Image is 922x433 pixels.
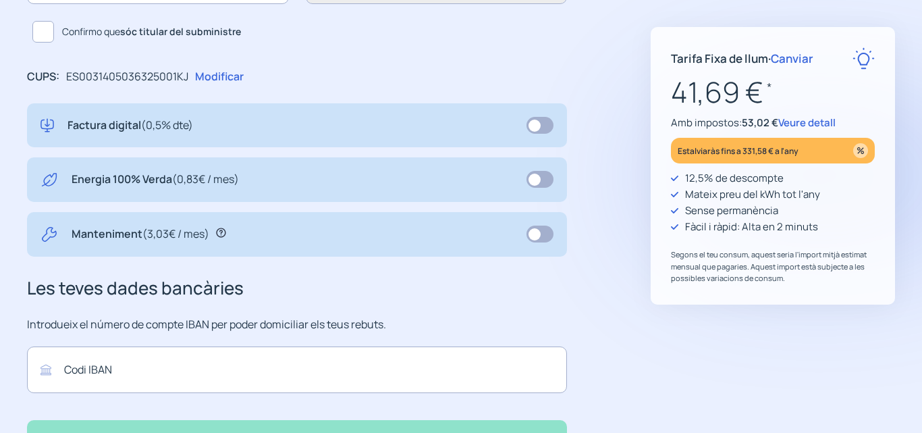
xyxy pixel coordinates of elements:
p: ES0031405036325001KJ [66,68,188,86]
p: Sense permanència [685,203,778,219]
p: Estalviaràs fins a 331,58 € a l'any [678,143,798,159]
span: (0,83€ / mes) [172,172,239,186]
b: sóc titular del subministre [120,25,241,38]
p: Energia 100% Verda [72,171,239,188]
p: Introdueix el número de compte IBAN per poder domiciliar els teus rebuts. [27,316,567,334]
span: Veure detall [778,116,836,130]
p: Manteniment [72,226,209,243]
span: 53,02 € [742,116,778,130]
p: 41,69 € [671,70,875,115]
p: Modificar [195,68,244,86]
span: (3,03€ / mes) [142,226,209,241]
img: percentage_icon.svg [853,143,868,158]
img: tool.svg [40,226,58,243]
span: (0,5% dte) [141,118,193,132]
p: Tarifa Fixa de llum · [671,49,813,68]
p: Amb impostos: [671,115,875,131]
img: energy-green.svg [40,171,58,188]
p: CUPS: [27,68,59,86]
p: Factura digital [67,117,193,134]
p: Segons el teu consum, aquest seria l'import mitjà estimat mensual que pagaries. Aquest import est... [671,249,875,284]
span: Confirmo que [62,24,241,39]
p: Fàcil i ràpid: Alta en 2 minuts [685,219,818,235]
p: 12,5% de descompte [685,170,784,186]
span: Canviar [771,51,813,66]
img: digital-invoice.svg [40,117,54,134]
img: rate-E.svg [852,47,875,70]
p: Mateix preu del kWh tot l'any [685,186,820,203]
h3: Les teves dades bancàries [27,274,567,303]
